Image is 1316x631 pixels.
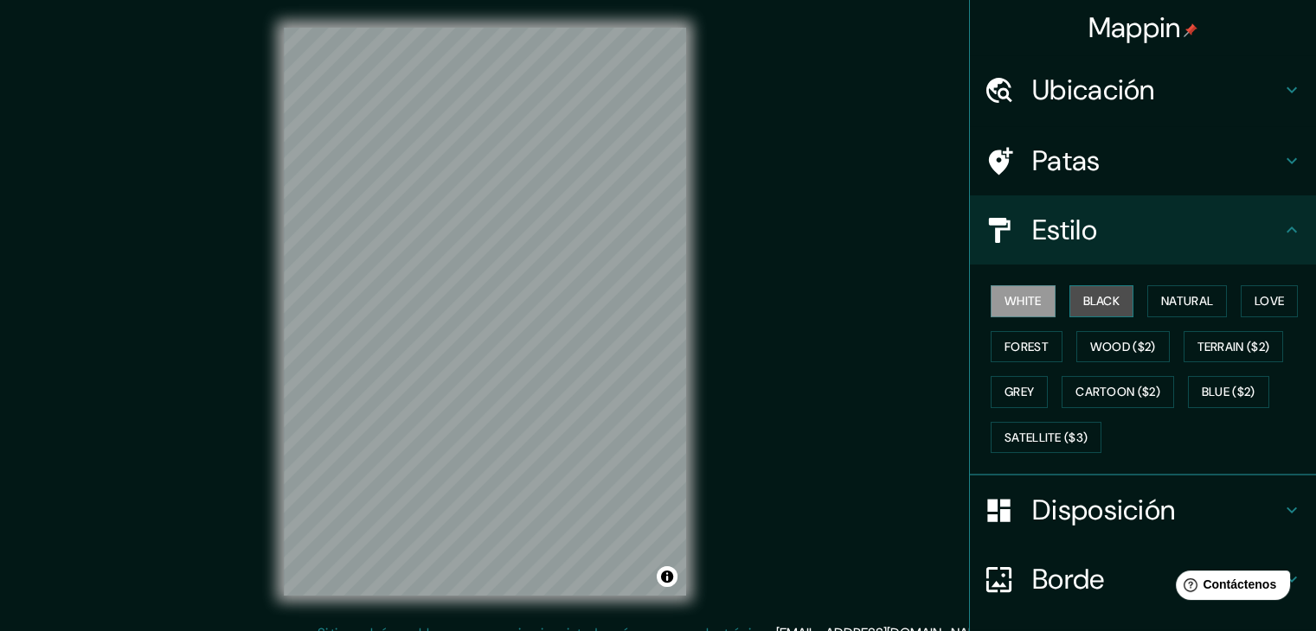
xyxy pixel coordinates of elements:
button: Grey [991,376,1048,408]
iframe: Lanzador de widgets de ayuda [1162,564,1297,612]
button: Terrain ($2) [1184,331,1284,363]
img: pin-icon.png [1184,23,1197,37]
button: Blue ($2) [1188,376,1269,408]
div: Estilo [970,195,1316,265]
font: Borde [1032,561,1105,597]
button: Love [1241,285,1298,317]
button: Satellite ($3) [991,422,1101,454]
button: Wood ($2) [1076,331,1170,363]
div: Ubicación [970,55,1316,124]
font: Estilo [1032,212,1097,248]
button: Black [1069,285,1134,317]
font: Patas [1032,143,1101,179]
font: Ubicación [1032,72,1155,108]
button: White [991,285,1056,317]
button: Forest [991,331,1062,363]
button: Cartoon ($2) [1062,376,1174,408]
button: Activar o desactivar atribución [657,566,677,587]
div: Disposición [970,475,1316,545]
canvas: Mapa [284,28,686,596]
font: Disposición [1032,492,1175,528]
button: Natural [1147,285,1227,317]
div: Borde [970,545,1316,614]
font: Mappin [1088,10,1181,46]
div: Patas [970,126,1316,195]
